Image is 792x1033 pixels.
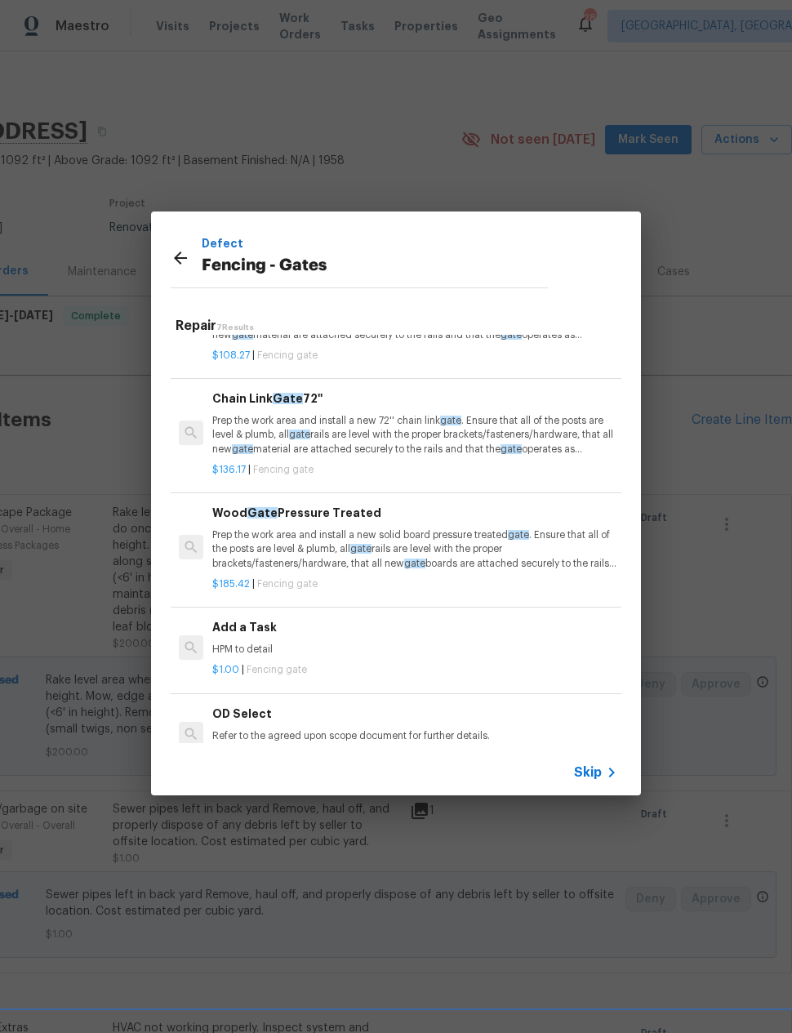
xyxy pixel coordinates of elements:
[212,349,617,363] p: |
[176,318,621,335] h5: Repair
[212,643,617,657] p: HPM to detail
[212,463,617,477] p: |
[212,350,250,360] span: $108.27
[247,507,278,519] span: Gate
[501,444,522,454] span: gate
[247,665,307,675] span: Fencing gate
[232,444,253,454] span: gate
[212,618,617,636] h6: Add a Task
[501,330,522,340] span: gate
[574,764,602,781] span: Skip
[212,504,617,522] h6: Wood Pressure Treated
[257,579,318,589] span: Fencing gate
[212,663,617,677] p: |
[253,465,314,474] span: Fencing gate
[440,416,461,425] span: gate
[212,414,617,456] p: Prep the work area and install a new 72'' chain link . Ensure that all of the posts are level & p...
[289,430,310,439] span: gate
[212,465,246,474] span: $136.17
[350,544,372,554] span: gate
[212,390,617,407] h6: Chain Link 72''
[257,350,318,360] span: Fencing gate
[216,323,254,332] span: 7 Results
[404,559,425,568] span: gate
[212,729,617,743] p: Refer to the agreed upon scope document for further details.
[508,530,529,540] span: gate
[212,577,617,591] p: |
[202,234,548,252] p: Defect
[212,705,617,723] h6: OD Select
[202,253,548,279] p: Fencing - Gates
[212,579,250,589] span: $185.42
[273,393,303,404] span: Gate
[212,665,239,675] span: $1.00
[212,528,617,570] p: Prep the work area and install a new solid board pressure treated . Ensure that all of the posts ...
[232,330,253,340] span: gate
